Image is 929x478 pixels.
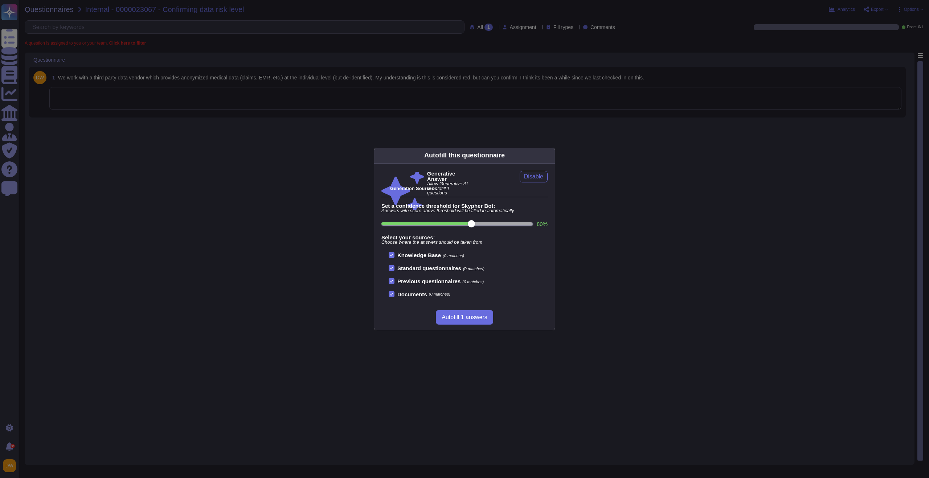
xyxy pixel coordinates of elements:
[397,265,461,271] b: Standard questionnaires
[427,182,470,195] span: Allow Generative AI to autofill 1 questions
[424,151,505,160] div: Autofill this questionnaire
[381,240,548,245] span: Choose where the answers should be taken from
[381,235,548,240] b: Select your sources:
[397,278,461,284] b: Previous questionnaires
[397,252,441,258] b: Knowledge Base
[442,314,487,320] span: Autofill 1 answers
[436,310,493,325] button: Autofill 1 answers
[462,280,484,284] span: (0 matches)
[537,221,548,227] label: 80 %
[381,209,548,213] span: Answers with score above threshold will be filled in automatically
[427,171,470,182] b: Generative Answer
[390,186,437,191] b: Generation Sources :
[520,171,548,182] button: Disable
[524,174,543,180] span: Disable
[463,267,484,271] span: (0 matches)
[443,254,464,258] span: (0 matches)
[429,292,450,296] span: (0 matches)
[381,203,548,209] b: Set a confidence threshold for Skypher Bot:
[397,292,427,297] b: Documents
